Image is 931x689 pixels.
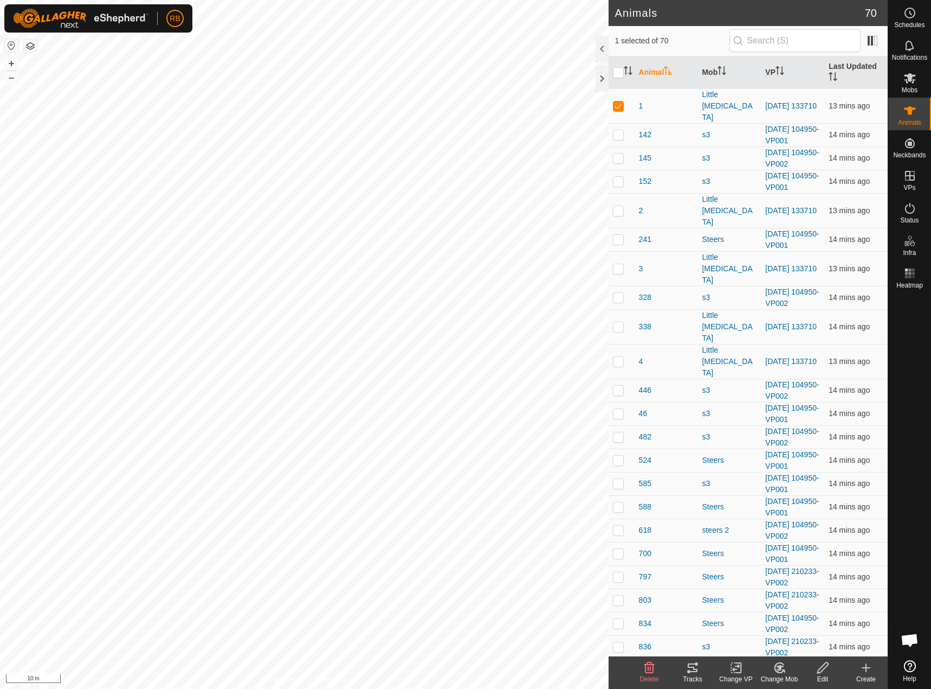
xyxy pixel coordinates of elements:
span: 803 [639,595,651,606]
div: s3 [702,641,757,653]
div: Create [844,674,888,684]
span: 1 [639,100,643,112]
span: 700 [639,548,651,559]
span: Status [900,217,919,224]
a: [DATE] 210233-VP002 [765,590,819,610]
span: 27 Sept 2025, 5:03 pm [829,322,870,331]
div: Change Mob [758,674,801,684]
a: [DATE] 104950-VP002 [765,427,819,447]
span: 142 [639,129,651,141]
div: Steers [702,548,757,559]
span: 27 Sept 2025, 5:03 pm [829,479,870,488]
span: 446 [639,385,651,396]
button: – [5,71,18,84]
a: [DATE] 133710 [765,101,817,110]
input: Search (S) [729,29,861,52]
a: [DATE] 104950-VP002 [765,380,819,400]
a: [DATE] 104950-VP001 [765,450,819,470]
span: 27 Sept 2025, 5:03 pm [829,549,870,558]
span: 27 Sept 2025, 5:03 pm [829,642,870,651]
a: [DATE] 104950-VP002 [765,288,819,308]
img: Gallagher Logo [13,9,148,28]
span: 27 Sept 2025, 5:03 pm [829,596,870,604]
a: [DATE] 104950-VP002 [765,520,819,540]
a: [DATE] 133710 [765,322,817,331]
div: s3 [702,408,757,419]
span: 241 [639,234,651,245]
span: Mobs [902,87,917,93]
span: 27 Sept 2025, 5:03 pm [829,154,870,162]
div: s3 [702,478,757,489]
div: s3 [702,385,757,396]
a: [DATE] 210233-VP002 [765,637,819,657]
div: Steers [702,618,757,629]
span: 27 Sept 2025, 5:03 pm [829,293,870,302]
span: 152 [639,176,651,187]
span: 27 Sept 2025, 5:04 pm [829,101,870,110]
div: Edit [801,674,844,684]
div: s3 [702,129,757,141]
a: [DATE] 104950-VP002 [765,148,819,168]
p-sorticon: Activate to sort [664,68,673,76]
div: s3 [702,152,757,164]
span: Notifications [892,54,927,61]
p-sorticon: Activate to sort [624,68,632,76]
p-sorticon: Activate to sort [775,68,784,76]
a: [DATE] 133710 [765,357,817,366]
a: [DATE] 104950-VP001 [765,171,819,192]
a: Contact Us [315,675,347,685]
span: 27 Sept 2025, 5:04 pm [829,264,870,273]
a: [DATE] 104950-VP002 [765,614,819,634]
span: 27 Sept 2025, 5:03 pm [829,526,870,534]
span: Animals [898,119,921,126]
span: 524 [639,455,651,466]
th: VP [761,56,824,89]
a: [DATE] 104950-VP001 [765,474,819,494]
span: 3 [639,263,643,275]
div: Little [MEDICAL_DATA] [702,89,757,123]
h2: Animals [615,7,865,20]
span: 4 [639,356,643,367]
span: 27 Sept 2025, 5:03 pm [829,432,870,441]
a: [DATE] 104950-VP001 [765,404,819,424]
span: 27 Sept 2025, 5:03 pm [829,456,870,464]
span: 834 [639,618,651,629]
p-sorticon: Activate to sort [717,68,726,76]
span: 797 [639,571,651,583]
span: 27 Sept 2025, 5:03 pm [829,409,870,418]
span: Delete [640,675,659,683]
div: Steers [702,234,757,245]
a: Help [888,656,931,686]
a: [DATE] 104950-VP001 [765,229,819,250]
span: 1 selected of 70 [615,35,729,47]
span: 27 Sept 2025, 5:03 pm [829,386,870,394]
a: [DATE] 133710 [765,206,817,215]
span: 338 [639,321,651,333]
div: Little [MEDICAL_DATA] [702,252,757,286]
span: 588 [639,501,651,513]
button: Map Layers [24,40,37,53]
span: 27 Sept 2025, 5:03 pm [829,130,870,139]
th: Animal [635,56,698,89]
div: s3 [702,431,757,443]
span: 836 [639,641,651,653]
span: Heatmap [896,282,923,289]
span: 27 Sept 2025, 5:03 pm [829,572,870,581]
a: [DATE] 210233-VP002 [765,567,819,587]
span: 328 [639,292,651,303]
span: 27 Sept 2025, 5:04 pm [829,206,870,215]
th: Last Updated [824,56,888,89]
span: RB [170,13,180,24]
span: 27 Sept 2025, 5:03 pm [829,502,870,511]
span: 27 Sept 2025, 5:03 pm [829,619,870,628]
span: Infra [903,250,916,256]
span: 145 [639,152,651,164]
span: VPs [903,184,915,191]
span: 27 Sept 2025, 5:03 pm [829,177,870,186]
div: s3 [702,292,757,303]
span: 70 [865,5,877,21]
div: Little [MEDICAL_DATA] [702,310,757,344]
div: steers 2 [702,525,757,536]
div: Steers [702,501,757,513]
div: Little [MEDICAL_DATA] [702,194,757,228]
